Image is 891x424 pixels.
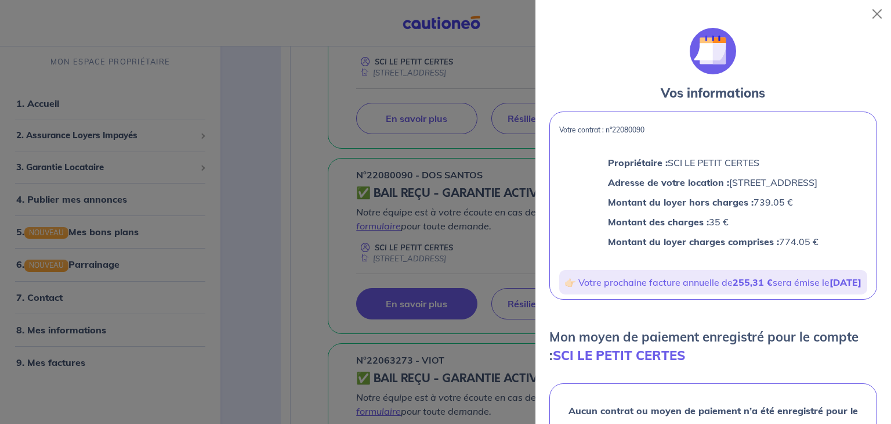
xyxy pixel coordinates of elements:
p: SCI LE PETIT CERTES [608,155,818,170]
img: illu_calendar.svg [690,28,736,74]
p: Mon moyen de paiement enregistré pour le compte : [549,328,877,365]
button: Close [868,5,886,23]
strong: Vos informations [661,85,765,101]
strong: Adresse de votre location : [608,177,729,188]
strong: Montant du loyer hors charges : [608,196,754,208]
p: Votre contrat : n°22080090 [559,126,867,134]
strong: 255,31 € [733,276,773,288]
p: 👉🏻 Votre prochaine facture annuelle de sera émise le [564,275,863,290]
strong: Montant du loyer charges comprises : [608,236,779,247]
strong: Propriétaire : [608,157,668,168]
strong: Montant des charges : [608,216,709,228]
p: [STREET_ADDRESS] [608,175,818,190]
p: 774.05 € [608,234,818,249]
p: 739.05 € [608,195,818,210]
strong: SCI LE PETIT CERTES [553,347,685,364]
p: 35 € [608,214,818,229]
strong: [DATE] [830,276,861,288]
